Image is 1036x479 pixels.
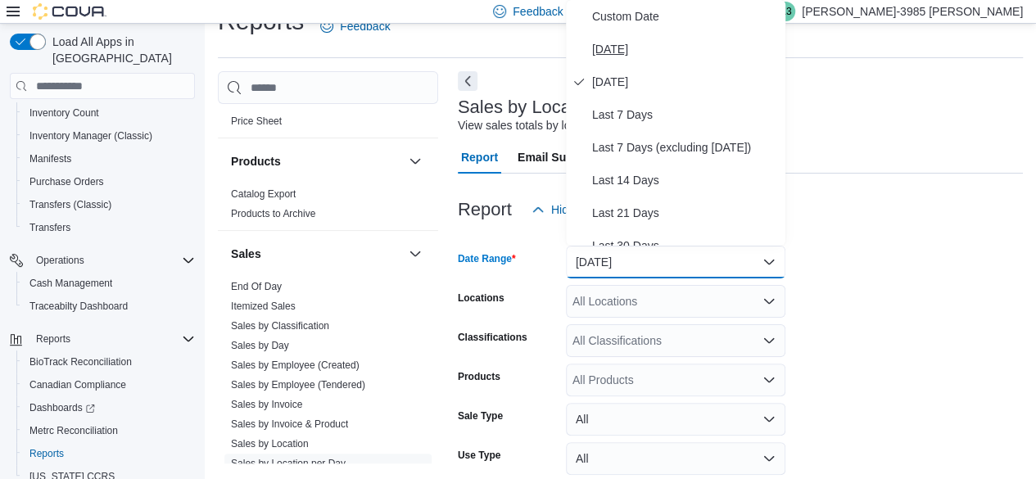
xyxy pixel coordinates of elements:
h3: Sales [231,246,261,262]
span: Email Subscription [518,141,622,174]
p: [PERSON_NAME]-3985 [PERSON_NAME] [802,2,1023,21]
a: Catalog Export [231,188,296,200]
div: Pricing [218,111,438,138]
span: Inventory Manager (Classic) [29,129,152,142]
span: Transfers (Classic) [29,198,111,211]
span: Canadian Compliance [23,375,195,395]
span: Custom Date [592,7,779,26]
span: Transfers [23,218,195,237]
button: Operations [3,249,201,272]
label: Locations [458,291,504,305]
button: Reports [3,328,201,350]
button: All [566,442,785,475]
div: Kandice-3985 Marquez [776,2,795,21]
a: Canadian Compliance [23,375,133,395]
button: Products [405,151,425,171]
span: Purchase Orders [23,172,195,192]
span: Feedback [340,18,390,34]
a: Price Sheet [231,115,282,127]
a: Dashboards [23,398,102,418]
button: Open list of options [762,373,776,386]
span: Inventory Count [29,106,99,120]
span: Traceabilty Dashboard [29,300,128,313]
a: Sales by Location [231,438,309,450]
a: Sales by Classification [231,320,329,332]
span: Manifests [23,149,195,169]
a: Sales by Day [231,340,289,351]
h3: Report [458,200,512,219]
span: Last 7 Days [592,105,779,124]
span: Dashboards [23,398,195,418]
button: Inventory Count [16,102,201,124]
a: Dashboards [16,396,201,419]
span: Sales by Location [231,437,309,450]
button: Reports [29,329,77,349]
a: Sales by Location per Day [231,458,346,469]
span: Sales by Day [231,339,289,352]
a: Feedback [314,10,396,43]
span: Report [461,141,498,174]
span: Inventory Manager (Classic) [23,126,195,146]
label: Date Range [458,252,516,265]
span: Products to Archive [231,207,315,220]
a: Manifests [23,149,78,169]
span: Catalog Export [231,188,296,201]
span: Metrc Reconciliation [29,424,118,437]
span: Canadian Compliance [29,378,126,391]
span: End Of Day [231,280,282,293]
span: Transfers (Classic) [23,195,195,215]
button: Canadian Compliance [16,373,201,396]
button: Open list of options [762,295,776,308]
span: Purchase Orders [29,175,104,188]
a: Traceabilty Dashboard [23,296,134,316]
span: Hide Parameters [551,201,637,218]
a: Transfers (Classic) [23,195,118,215]
span: Itemized Sales [231,300,296,313]
a: Cash Management [23,273,119,293]
span: Reports [29,447,64,460]
button: [DATE] [566,246,785,278]
img: Cova [33,3,106,20]
span: Cash Management [23,273,195,293]
button: Cash Management [16,272,201,295]
span: Metrc Reconciliation [23,421,195,441]
button: Hide Parameters [525,193,644,226]
a: Reports [23,444,70,463]
a: Sales by Invoice & Product [231,418,348,430]
button: Inventory Manager (Classic) [16,124,201,147]
span: Operations [29,251,195,270]
a: Products to Archive [231,208,315,219]
button: Manifests [16,147,201,170]
div: Products [218,184,438,230]
span: Cash Management [29,277,112,290]
a: Inventory Manager (Classic) [23,126,159,146]
span: [DATE] [592,72,779,92]
a: Sales by Invoice [231,399,302,410]
span: Reports [36,332,70,346]
span: Load All Apps in [GEOGRAPHIC_DATA] [46,34,195,66]
span: Last 7 Days (excluding [DATE]) [592,138,779,157]
span: Last 21 Days [592,203,779,223]
a: Sales by Employee (Tendered) [231,379,365,391]
span: Sales by Location per Day [231,457,346,470]
button: Operations [29,251,91,270]
h3: Products [231,153,281,169]
span: Reports [23,444,195,463]
span: Manifests [29,152,71,165]
span: Traceabilty Dashboard [23,296,195,316]
a: Purchase Orders [23,172,111,192]
span: BioTrack Reconciliation [29,355,132,368]
span: Dashboards [29,401,95,414]
label: Products [458,370,500,383]
button: Products [231,153,402,169]
button: Next [458,71,477,91]
span: Feedback [513,3,563,20]
h3: Sales by Location per Day [458,97,668,117]
button: All [566,403,785,436]
button: Open list of options [762,334,776,347]
a: Transfers [23,218,77,237]
button: Metrc Reconciliation [16,419,201,442]
label: Use Type [458,449,500,462]
a: End Of Day [231,281,282,292]
span: Sales by Invoice & Product [231,418,348,431]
